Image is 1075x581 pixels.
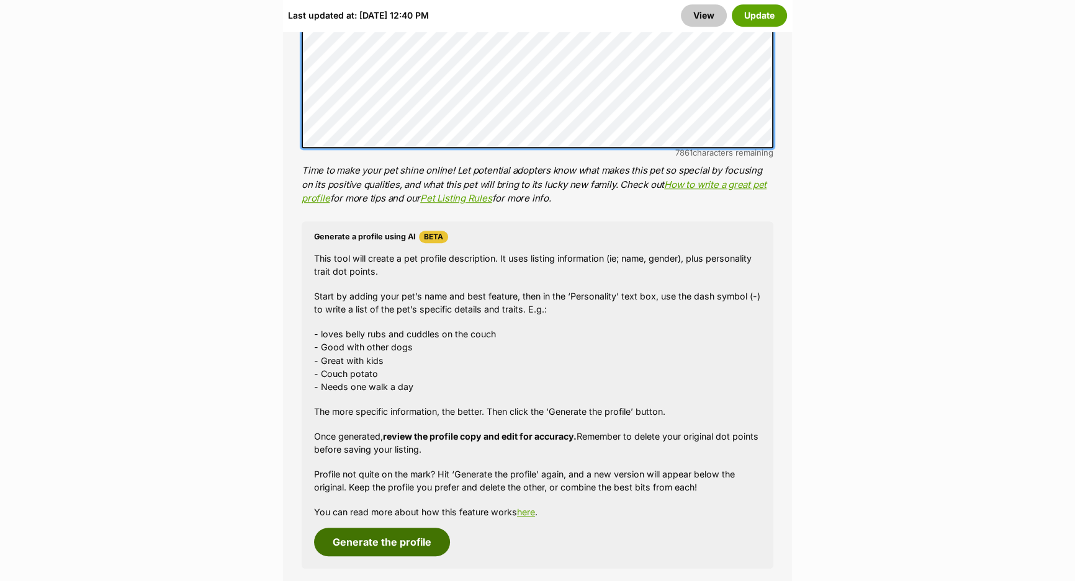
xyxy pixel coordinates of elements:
h4: Generate a profile using AI [314,231,761,243]
p: Time to make your pet shine online! Let potential adopters know what makes this pet so special by... [302,164,773,206]
strong: review the profile copy and edit for accuracy. [383,431,577,441]
p: This tool will create a pet profile description. It uses listing information (ie; name, gender), ... [314,252,761,278]
p: Profile not quite on the mark? Hit ‘Generate the profile’ again, and a new version will appear be... [314,468,761,494]
p: Once generated, Remember to delete your original dot points before saving your listing. [314,430,761,456]
p: The more specific information, the better. Then click the ‘Generate the profile’ button. [314,405,761,418]
p: Start by adding your pet’s name and best feature, then in the ‘Personality’ text box, use the das... [314,290,761,316]
a: View [681,4,727,27]
button: Generate the profile [314,528,450,556]
p: - loves belly rubs and cuddles on the couch - Good with other dogs - Great with kids - Couch pota... [314,327,761,394]
span: 7861 [675,148,693,157]
button: Update [732,4,787,27]
span: Beta [419,231,448,243]
a: Pet Listing Rules [420,192,492,204]
div: Last updated at: [DATE] 12:40 PM [288,4,429,27]
a: here [517,507,535,517]
p: You can read more about how this feature works . [314,505,761,518]
div: characters remaining [302,148,773,157]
